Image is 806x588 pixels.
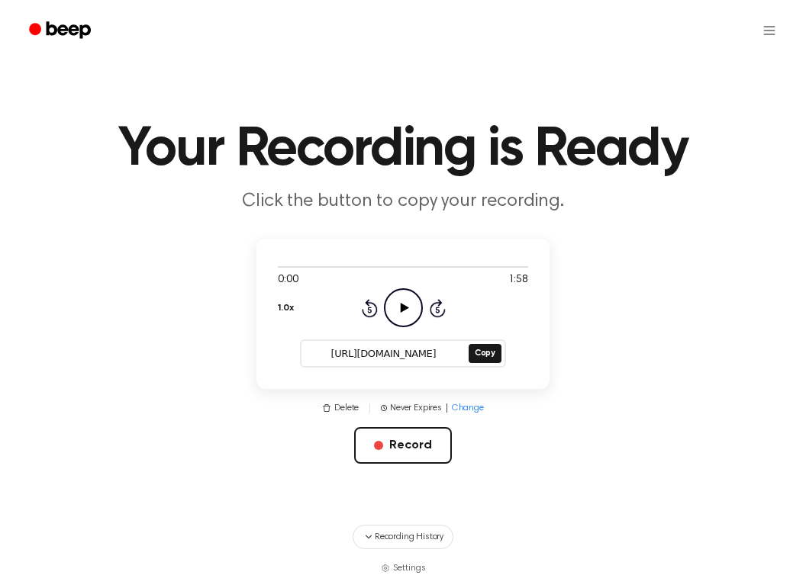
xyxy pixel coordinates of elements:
button: Open menu [751,12,788,49]
button: 1.0x [278,295,293,321]
span: Settings [393,561,426,575]
a: Beep [18,16,105,46]
span: Recording History [375,530,443,544]
button: Record [354,427,451,464]
p: Click the button to copy your recording. [110,189,696,214]
span: 1:58 [508,272,528,288]
span: | [445,401,449,415]
span: 0:00 [278,272,298,288]
button: Delete [322,401,359,415]
span: | [368,401,372,415]
button: Copy [469,344,501,363]
button: Never Expires|Change [381,401,484,415]
button: Recording History [353,525,453,549]
h1: Your Recording is Ready [18,122,788,177]
button: Settings [381,561,426,575]
span: Change [452,401,484,415]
